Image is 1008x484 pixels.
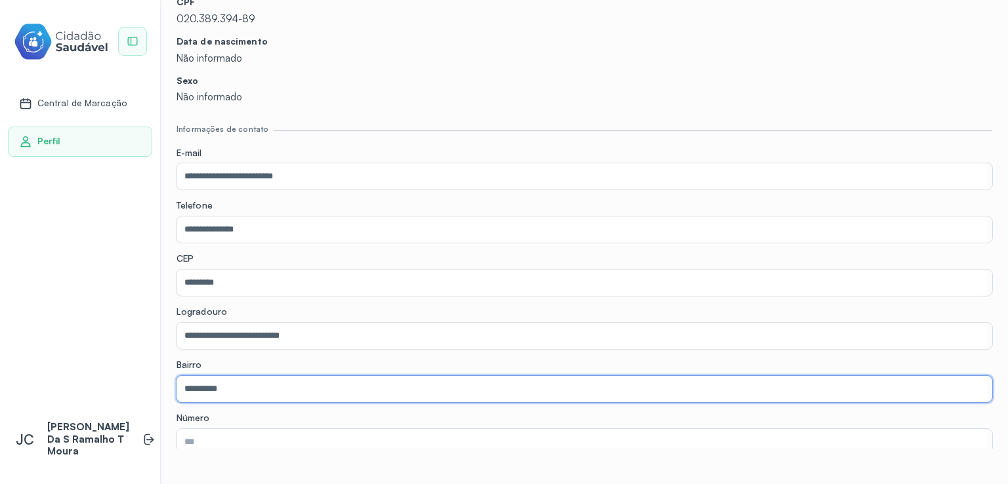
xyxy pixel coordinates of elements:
[177,412,210,423] span: Número
[47,421,129,458] p: [PERSON_NAME] Da S Ramalho T Moura
[177,359,202,370] span: Bairro
[177,125,268,134] div: Informações de contato
[14,21,108,62] img: cidadao-saudavel-filled-logo.svg
[177,147,202,158] span: E-mail
[37,98,127,109] span: Central de Marcação
[177,75,992,87] p: Sexo
[177,91,992,104] p: Não informado
[177,36,992,47] p: Data de nascimento
[177,13,992,26] p: 020.389.394-89
[19,97,141,110] a: Central de Marcação
[177,252,194,264] span: CEP
[19,135,141,148] a: Perfil
[177,306,227,317] span: Logradouro
[177,52,992,65] p: Não informado
[16,431,34,448] span: JC
[177,199,213,211] span: Telefone
[37,136,61,147] span: Perfil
